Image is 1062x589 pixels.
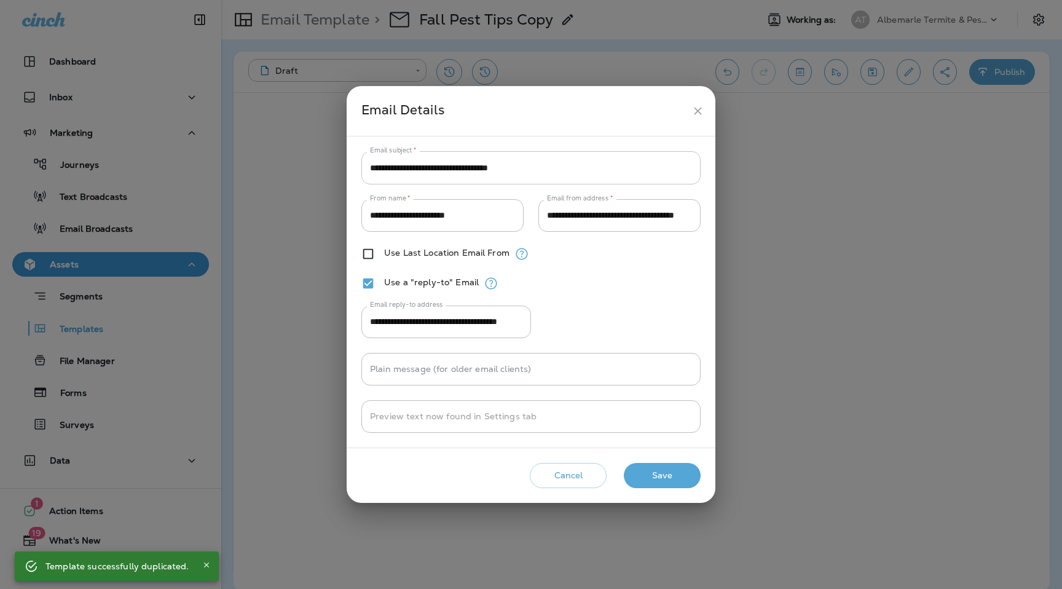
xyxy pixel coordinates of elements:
[199,558,214,572] button: Close
[384,248,509,258] label: Use Last Location Email From
[370,146,417,155] label: Email subject
[686,100,709,122] button: close
[547,194,613,203] label: Email from address
[370,194,411,203] label: From name
[45,555,189,577] div: Template successfully duplicated.
[370,300,443,309] label: Email reply-to address
[530,463,607,488] button: Cancel
[384,277,479,287] label: Use a "reply-to" Email
[624,463,701,488] button: Save
[361,100,686,122] div: Email Details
